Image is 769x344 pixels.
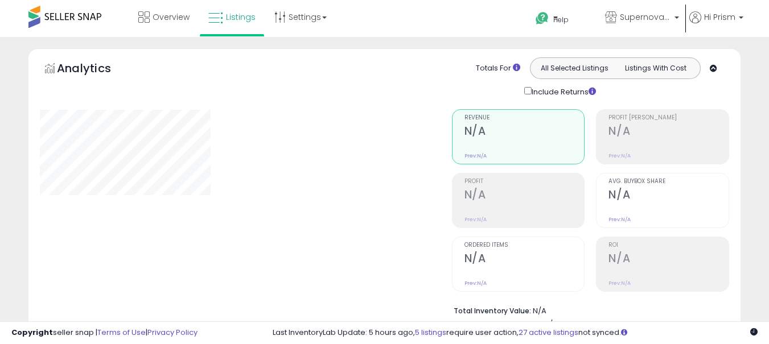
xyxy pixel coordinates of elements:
[620,11,671,23] span: Supernova Co.
[464,242,585,248] span: Ordered Items
[608,125,729,140] h2: N/A
[454,306,531,316] b: Total Inventory Value:
[608,242,729,248] span: ROI
[476,63,520,74] div: Totals For
[535,11,549,26] i: Get Help
[608,280,631,287] small: Prev: N/A
[57,60,133,79] h5: Analytics
[454,303,721,317] li: N/A
[273,328,758,338] div: Last InventoryLab Update: 5 hours ago, require user action, not synced.
[464,280,487,287] small: Prev: N/A
[464,152,487,159] small: Prev: N/A
[464,179,585,185] span: Profit
[608,179,729,185] span: Avg. Buybox Share
[454,319,542,329] b: Short Term Storage Fees:
[464,216,487,223] small: Prev: N/A
[11,328,198,338] div: seller snap | |
[615,61,697,76] button: Listings With Cost
[464,115,585,121] span: Revenue
[621,329,627,336] i: Click here to read more about un-synced listings.
[153,11,190,23] span: Overview
[464,252,585,267] h2: N/A
[544,318,558,329] span: N/A
[415,327,446,338] a: 5 listings
[527,3,595,37] a: Help
[608,115,729,121] span: Profit [PERSON_NAME]
[464,125,585,140] h2: N/A
[704,11,735,23] span: Hi Prism
[608,152,631,159] small: Prev: N/A
[226,11,256,23] span: Listings
[608,216,631,223] small: Prev: N/A
[11,327,53,338] strong: Copyright
[519,327,578,338] a: 27 active listings
[689,11,743,37] a: Hi Prism
[533,61,615,76] button: All Selected Listings
[97,327,146,338] a: Terms of Use
[608,188,729,204] h2: N/A
[147,327,198,338] a: Privacy Policy
[464,188,585,204] h2: N/A
[516,85,610,98] div: Include Returns
[608,252,729,267] h2: N/A
[553,15,569,24] span: Help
